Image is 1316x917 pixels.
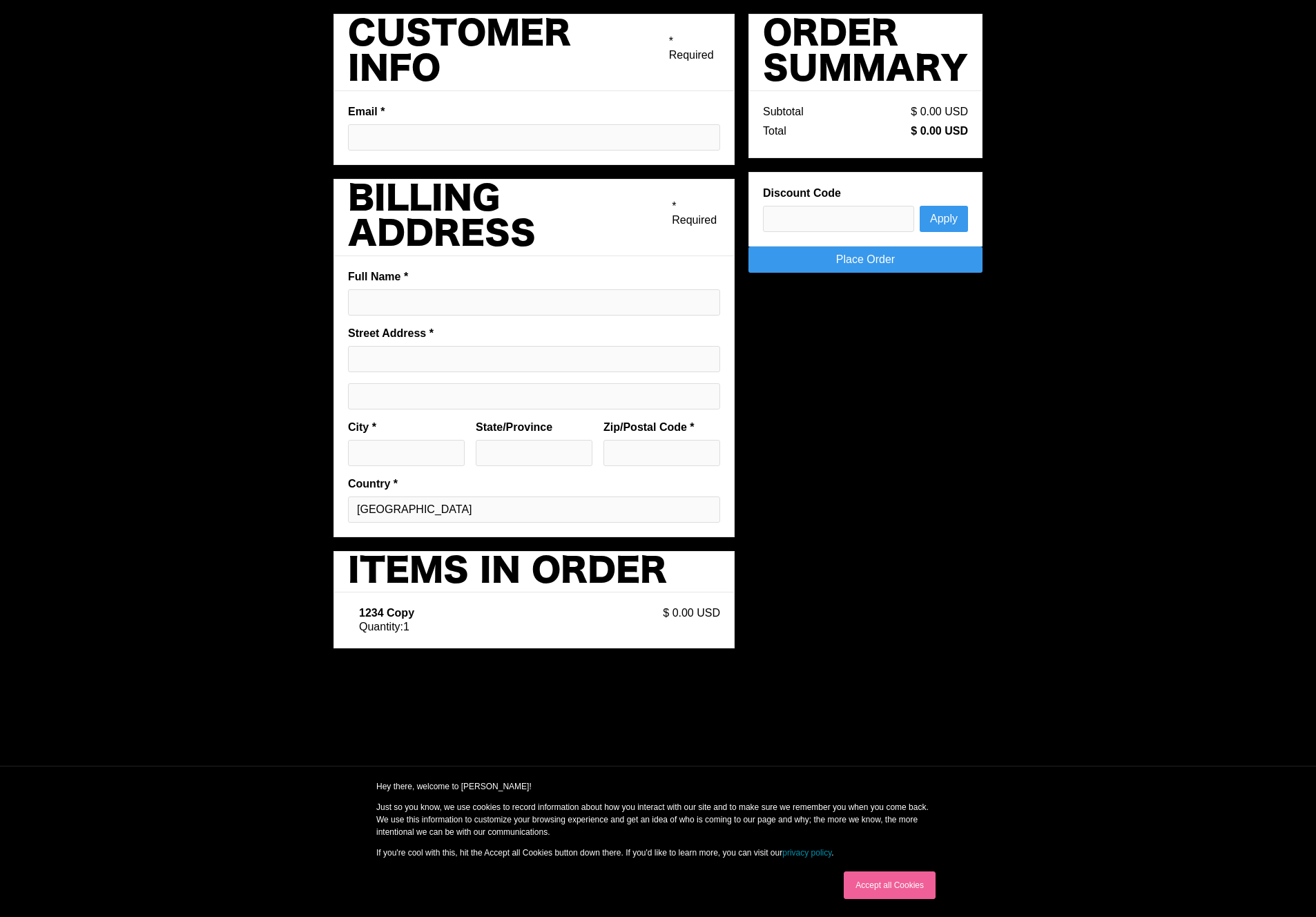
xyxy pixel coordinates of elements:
div: Subtotal [763,105,804,119]
div: 1 [403,620,409,634]
label: Full Name * [348,270,720,284]
h2: Items in Order [348,554,667,590]
h2: Customer Info [348,17,669,88]
label: Street Address * [348,327,720,340]
button: Apply Discount [920,206,968,232]
p: If you're cool with this, hit the Accept all Cookies button down there. If you'd like to learn mo... [376,847,940,859]
label: Zip/Postal Code * [603,421,720,434]
a: Place Order [748,247,983,273]
label: Discount Code [763,186,968,200]
h2: Billing Address [348,182,672,253]
div: $ 0.00 USD [663,606,720,634]
p: Just so you know, we use cookies to record information about how you interact with our site and t... [376,801,940,838]
div: $ 0.00 USD [911,124,968,138]
a: privacy policy [782,848,831,858]
h2: Order Summary [763,17,968,88]
div: Total [763,124,786,138]
label: Email * [348,105,720,119]
div: Quantity: [359,620,403,634]
label: Country * [348,477,720,491]
p: Hey there, welcome to [PERSON_NAME]! [376,780,940,793]
div: $ 0.00 USD [911,105,968,119]
label: State/Province [476,421,592,434]
div: 1234 Copy [359,606,652,620]
label: City * [348,421,465,434]
div: * Required [669,35,720,62]
div: * Required [672,200,720,227]
a: Accept all Cookies [844,871,936,899]
input: Billing address optional [348,383,720,409]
